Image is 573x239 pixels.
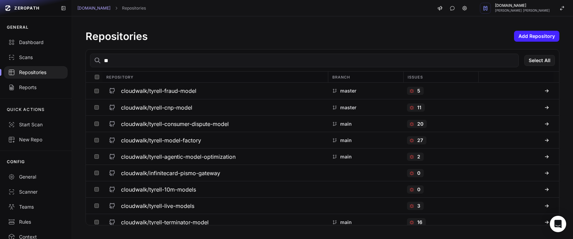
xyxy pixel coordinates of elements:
button: cloudwalk/tyrell-model-factory [102,132,328,148]
p: 3 [417,202,420,209]
div: Dashboard [8,39,63,46]
h3: cloudwalk/infinitecard-pismo-gateway [121,169,220,177]
p: CONFIG [7,159,25,165]
p: 0 [417,186,420,193]
nav: breadcrumb [77,5,146,11]
span: [DOMAIN_NAME] [495,4,550,8]
div: cloudwalk/infinitecard-pismo-gateway 0 [86,165,559,181]
div: Reports [8,84,63,91]
button: cloudwalk/tyrell-consumer-dispute-model [102,116,328,132]
div: New Repo [8,136,63,143]
div: Branch [328,72,403,82]
span: ZEROPATH [14,5,40,11]
a: Repositories [122,5,146,11]
button: Select All [524,55,555,66]
div: Repository [102,72,328,82]
button: cloudwalk/tyrell-10m-models [102,181,328,197]
div: General [8,173,63,180]
p: main [340,219,352,226]
div: cloudwalk/tyrell-live-models 3 [86,197,559,214]
button: cloudwalk/tyrell-fraud-model [102,83,328,99]
p: 2 [417,153,420,160]
div: Open Intercom Messenger [550,216,566,232]
h3: cloudwalk/tyrell-cnp-model [121,103,192,112]
div: cloudwalk/tyrell-cnp-model master 11 [86,99,559,115]
p: QUICK ACTIONS [7,107,45,112]
p: 27 [417,137,423,144]
h1: Repositories [86,30,148,42]
div: Issues [403,72,479,82]
h3: cloudwalk/tyrell-live-models [121,202,194,210]
div: Repositories [8,69,63,76]
p: 0 [417,170,420,177]
div: cloudwalk/tyrell-consumer-dispute-model main 20 [86,115,559,132]
div: Scans [8,54,63,61]
p: master [340,87,357,94]
div: Start Scan [8,121,63,128]
div: Rules [8,219,63,225]
button: cloudwalk/tyrell-cnp-model [102,99,328,115]
a: ZEROPATH [3,3,55,14]
div: cloudwalk/tyrell-terminator-model main 16 [86,214,559,230]
h3: cloudwalk/tyrell-terminator-model [121,218,209,226]
div: cloudwalk/tyrell-fraud-model master 5 [86,83,559,99]
p: 16 [417,219,422,226]
p: master [340,104,357,111]
p: main [340,121,352,127]
div: cloudwalk/tyrell-10m-models 0 [86,181,559,197]
p: main [340,153,352,160]
span: [PERSON_NAME] [PERSON_NAME] [495,9,550,12]
h3: cloudwalk/tyrell-agentic-model-optimization [121,153,236,161]
button: cloudwalk/tyrell-terminator-model [102,214,328,230]
p: main [340,137,352,144]
p: GENERAL [7,25,29,30]
p: 5 [417,87,420,94]
svg: chevron right, [114,6,119,11]
div: Teams [8,203,63,210]
h3: cloudwalk/tyrell-fraud-model [121,87,196,95]
button: cloudwalk/infinitecard-pismo-gateway [102,165,328,181]
div: Scanner [8,188,63,195]
h3: cloudwalk/tyrell-consumer-dispute-model [121,120,229,128]
div: cloudwalk/tyrell-model-factory main 27 [86,132,559,148]
h3: cloudwalk/tyrell-model-factory [121,136,201,144]
button: cloudwalk/tyrell-live-models [102,198,328,214]
div: cloudwalk/tyrell-agentic-model-optimization main 2 [86,148,559,165]
a: [DOMAIN_NAME] [77,5,110,11]
button: Add Repository [514,31,559,42]
h3: cloudwalk/tyrell-10m-models [121,185,196,194]
button: cloudwalk/tyrell-agentic-model-optimization [102,149,328,165]
p: 20 [417,121,423,127]
p: 11 [417,104,421,111]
